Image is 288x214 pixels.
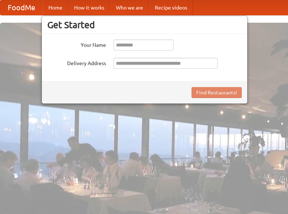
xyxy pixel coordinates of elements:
[47,58,106,67] label: Delivery Address
[68,0,110,15] a: How it works
[192,87,242,98] button: Find Restaurants!
[110,0,149,15] a: Who we are
[0,0,43,15] a: FoodMe
[47,40,106,49] label: Your Name
[149,0,193,15] a: Recipe videos
[47,19,242,30] h3: Get Started
[43,0,68,15] a: Home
